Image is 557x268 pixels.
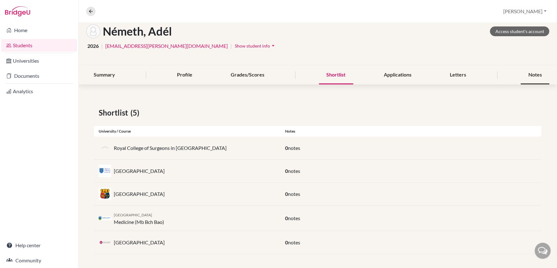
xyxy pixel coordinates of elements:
a: Universities [1,54,77,67]
p: Royal College of Surgeons in [GEOGRAPHIC_DATA] [114,144,227,152]
div: Grades/Scores [223,66,272,84]
a: Home [1,24,77,37]
div: Profile [169,66,200,84]
div: Summary [86,66,123,84]
span: notes [288,168,300,174]
a: Students [1,39,77,52]
span: notes [288,239,300,245]
img: default-university-logo-42dd438d0b49c2174d4c41c49dcd67eec2da6d16b3a2f6d5de70cc347232e317.png [99,142,111,154]
a: Access student's account [490,26,549,36]
span: | [101,42,103,50]
img: Bridge-U [5,6,30,16]
i: arrow_drop_down [270,43,276,49]
img: ie_ucd_11chb4vc.jpeg [99,216,111,220]
div: University / Course [94,128,280,134]
p: [GEOGRAPHIC_DATA] [114,239,165,246]
a: [EMAIL_ADDRESS][PERSON_NAME][DOMAIN_NAME] [105,42,228,50]
span: Help [14,4,27,10]
img: ie_nat_pdw8j8w1.png [99,240,111,245]
span: notes [288,215,300,221]
span: (5) [130,107,142,118]
div: Applications [377,66,419,84]
span: notes [288,191,300,197]
a: Analytics [1,85,77,98]
button: [PERSON_NAME] [501,5,549,17]
button: Show student infoarrow_drop_down [234,41,277,51]
span: 0 [285,239,288,245]
p: [GEOGRAPHIC_DATA] [114,190,165,198]
a: Documents [1,70,77,82]
span: Show student info [235,43,270,48]
div: Notes [280,128,542,134]
img: ie_ucc_vgi4kjsq.png [99,188,111,200]
span: 0 [285,168,288,174]
img: Adél Németh's avatar [86,24,100,38]
img: ie_tcd_3wam82nr.jpeg [99,165,111,177]
span: | [230,42,232,50]
a: Help center [1,239,77,252]
span: 0 [285,191,288,197]
span: notes [288,145,300,151]
div: Letters [443,66,474,84]
a: Community [1,254,77,267]
div: Medicine (Mb Bch Bao) [114,211,164,226]
span: Shortlist [99,107,130,118]
span: [GEOGRAPHIC_DATA] [114,213,152,217]
span: 0 [285,145,288,151]
p: [GEOGRAPHIC_DATA] [114,167,165,175]
span: 2026 [87,42,99,50]
div: Notes [521,66,549,84]
h1: Németh, Adél [103,25,172,38]
span: 0 [285,215,288,221]
div: Shortlist [319,66,353,84]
